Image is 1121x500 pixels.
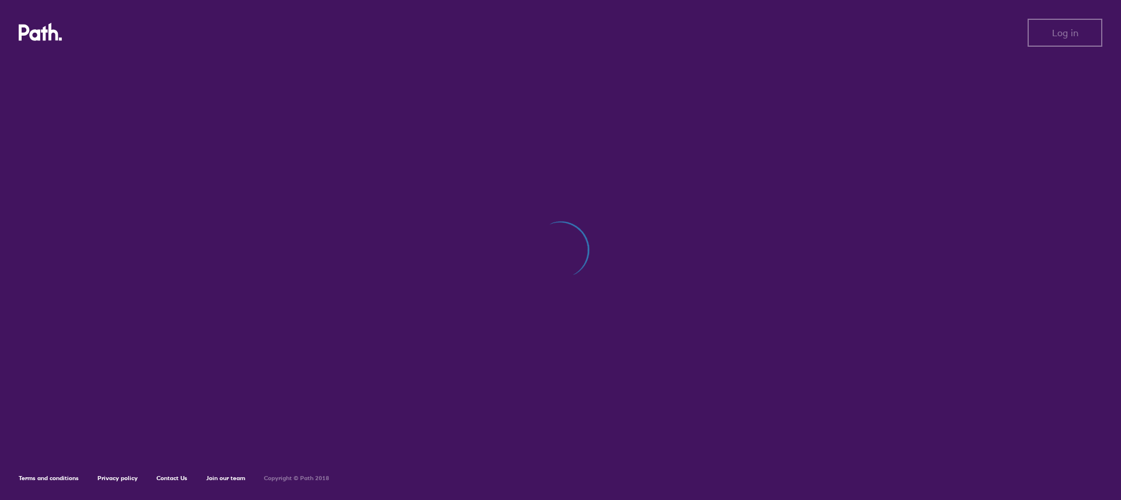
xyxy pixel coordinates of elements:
[1052,27,1078,38] span: Log in
[206,474,245,482] a: Join our team
[98,474,138,482] a: Privacy policy
[156,474,187,482] a: Contact Us
[1028,19,1102,47] button: Log in
[264,475,329,482] h6: Copyright © Path 2018
[19,474,79,482] a: Terms and conditions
